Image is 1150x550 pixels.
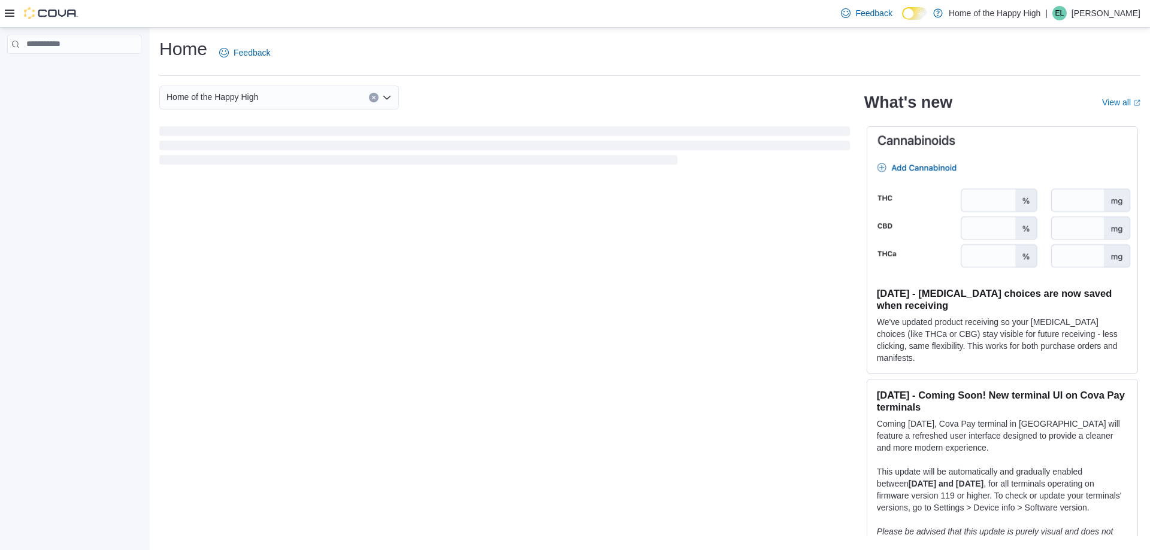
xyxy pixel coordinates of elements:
span: Feedback [855,7,892,19]
div: Eric Lemke [1052,6,1067,20]
svg: External link [1133,99,1140,107]
a: Feedback [214,41,275,65]
span: Loading [159,129,850,167]
p: We've updated product receiving so your [MEDICAL_DATA] choices (like THCa or CBG) stay visible fo... [877,316,1128,364]
em: Please be advised that this update is purely visual and does not impact payment functionality. [877,527,1113,548]
a: Feedback [836,1,897,25]
p: Home of the Happy High [949,6,1040,20]
span: Feedback [234,47,270,59]
img: Cova [24,7,78,19]
h1: Home [159,37,207,61]
span: EL [1055,6,1064,20]
p: | [1045,6,1048,20]
a: View allExternal link [1102,98,1140,107]
p: Coming [DATE], Cova Pay terminal in [GEOGRAPHIC_DATA] will feature a refreshed user interface des... [877,418,1128,454]
button: Clear input [369,93,379,102]
h3: [DATE] - [MEDICAL_DATA] choices are now saved when receiving [877,287,1128,311]
button: Open list of options [382,93,392,102]
span: Home of the Happy High [167,90,258,104]
strong: [DATE] and [DATE] [909,479,983,488]
h3: [DATE] - Coming Soon! New terminal UI on Cova Pay terminals [877,389,1128,413]
h2: What's new [864,93,952,112]
input: Dark Mode [902,7,927,20]
p: This update will be automatically and gradually enabled between , for all terminals operating on ... [877,466,1128,513]
nav: Complex example [7,56,141,85]
p: [PERSON_NAME] [1072,6,1140,20]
